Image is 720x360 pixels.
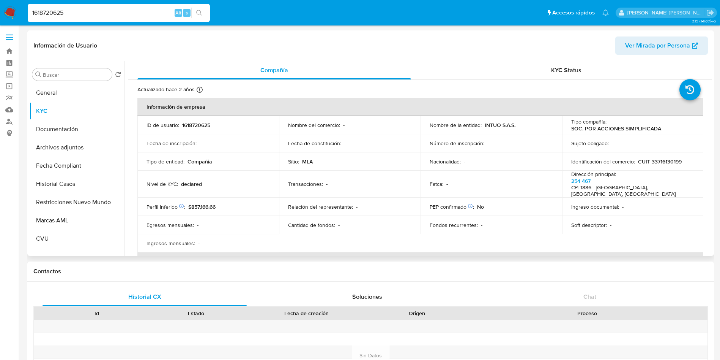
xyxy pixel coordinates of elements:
p: - [481,222,482,228]
input: Buscar [43,71,109,78]
span: Alt [175,9,181,16]
h4: CP: 1886 - [GEOGRAPHIC_DATA], [GEOGRAPHIC_DATA], [GEOGRAPHIC_DATA] [571,184,692,198]
p: ID de usuario : [147,122,179,128]
span: Compañía [260,66,288,75]
p: declared [181,181,202,187]
p: - [464,158,465,165]
button: Restricciones Nuevo Mundo [29,193,124,211]
p: CUIT 33716130199 [638,158,682,165]
button: Ver Mirada por Persona [615,36,708,55]
p: - [198,240,200,247]
p: Identificación del comercio : [571,158,635,165]
button: KYC [29,102,124,120]
p: Cantidad de fondos : [288,222,335,228]
p: Transacciones : [288,181,323,187]
h1: Información de Usuario [33,42,97,49]
button: CVU [29,230,124,248]
span: Ver Mirada por Persona [625,36,690,55]
h1: Contactos [33,268,708,275]
p: Fatca : [430,181,443,187]
p: Nombre de la entidad : [430,122,482,128]
button: Archivos adjuntos [29,138,124,157]
span: Historial CX [128,292,161,301]
button: General [29,84,124,102]
p: Soft descriptor : [571,222,607,228]
span: $857,166.66 [188,203,216,211]
p: 1618720625 [182,122,210,128]
button: Buscar [35,71,41,78]
p: - [622,203,624,210]
p: Relación del representante : [288,203,353,210]
span: s [186,9,188,16]
button: search-icon [191,8,207,18]
p: sandra.helbardt@mercadolibre.com [627,9,704,16]
p: - [200,140,201,147]
p: - [326,181,328,187]
span: Soluciones [352,292,382,301]
p: SOC. POR ACCIONES SIMPLIFICADA [571,125,661,132]
p: MLA [302,158,313,165]
button: Direcciones [29,248,124,266]
p: Sitio : [288,158,299,165]
button: Marcas AML [29,211,124,230]
p: - [356,203,358,210]
p: Nivel de KYC : [147,181,178,187]
div: Proceso [472,309,702,317]
span: KYC Status [551,66,581,75]
p: - [612,140,613,147]
p: - [446,181,448,187]
p: Dirección principal : [571,171,616,178]
a: Notificaciones [602,10,609,16]
p: - [344,140,346,147]
th: Datos de contacto [137,252,703,271]
a: 254 467 [571,177,591,185]
p: - [338,222,340,228]
button: Documentación [29,120,124,138]
input: Buscar usuario o caso... [28,8,210,18]
div: Origen [373,309,462,317]
p: - [610,222,611,228]
p: Ingreso documental : [571,203,619,210]
p: Tipo de entidad : [147,158,184,165]
p: PEP confirmado : [430,203,474,210]
button: Volver al orden por defecto [115,71,121,80]
a: Salir [706,9,714,17]
p: Tipo compañía : [571,118,607,125]
span: Accesos rápidos [552,9,595,17]
p: Egresos mensuales : [147,222,194,228]
p: INTUO S.A.S. [485,122,515,128]
div: Estado [152,309,241,317]
span: Chat [583,292,596,301]
p: Fecha de constitución : [288,140,341,147]
p: Sujeto obligado : [571,140,609,147]
p: Número de inscripción : [430,140,484,147]
p: - [487,140,489,147]
p: No [477,203,484,210]
div: Id [52,309,141,317]
p: Fondos recurrentes : [430,222,478,228]
p: - [197,222,199,228]
p: Actualizado hace 2 años [137,86,195,93]
th: Información de empresa [137,98,703,116]
p: Fecha de inscripción : [147,140,197,147]
div: Fecha de creación [251,309,362,317]
p: Nombre del comercio : [288,122,340,128]
p: - [343,122,345,128]
p: Nacionalidad : [430,158,461,165]
p: Perfil Inferido : [147,203,185,210]
button: Historial Casos [29,175,124,193]
button: Fecha Compliant [29,157,124,175]
p: Compañia [187,158,212,165]
p: Ingresos mensuales : [147,240,195,247]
